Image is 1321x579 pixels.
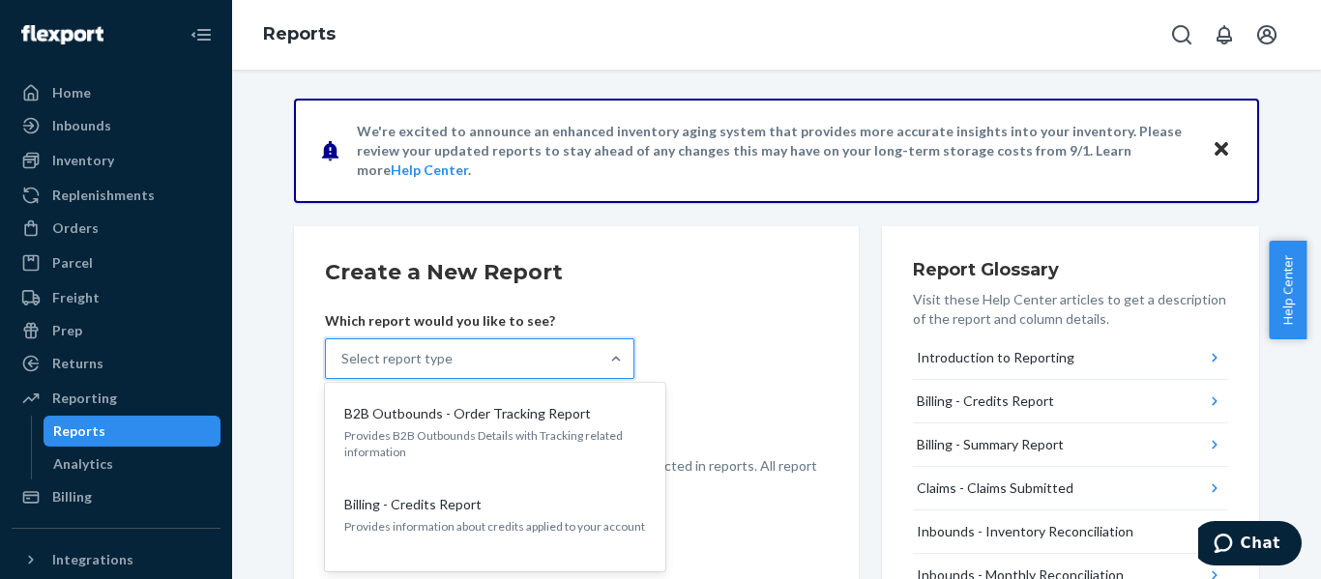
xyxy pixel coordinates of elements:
button: Help Center [1269,241,1306,339]
button: Integrations [12,544,220,575]
ol: breadcrumbs [248,7,351,63]
p: Provides information about credits applied to your account [344,518,646,535]
a: Orders [12,213,220,244]
p: Provides B2B Outbounds Details with Tracking related information [344,427,646,460]
div: Introduction to Reporting [917,348,1074,367]
div: Reports [53,421,105,441]
div: Freight [52,288,100,307]
div: Analytics [53,454,113,474]
a: Reporting [12,383,220,414]
button: Close [1209,136,1234,164]
div: Reporting [52,389,117,408]
button: Claims - Claims Submitted [913,467,1228,510]
button: Open notifications [1205,15,1244,54]
h3: Report Glossary [913,257,1228,282]
a: Returns [12,348,220,379]
button: Billing - Credits Report [913,380,1228,423]
a: Inventory [12,145,220,176]
a: Prep [12,315,220,346]
button: Close Navigation [182,15,220,54]
a: Replenishments [12,180,220,211]
div: Inventory [52,151,114,170]
div: Returns [52,354,103,373]
a: Billing [12,481,220,512]
a: Help Center [391,161,468,178]
h2: Create a New Report [325,257,828,288]
div: Claims - Claims Submitted [917,478,1073,498]
div: Billing - Summary Report [917,435,1064,454]
button: Inbounds - Inventory Reconciliation [913,510,1228,554]
iframe: Abre un widget desde donde se puede chatear con uno de los agentes [1198,521,1302,569]
button: Introduction to Reporting [913,336,1228,380]
div: Select report type [341,349,453,368]
button: Billing - Summary Report [913,423,1228,467]
a: Home [12,77,220,108]
a: Analytics [44,449,221,479]
div: Integrations [52,550,133,569]
button: Open account menu [1248,15,1286,54]
div: Home [52,83,91,102]
div: Orders [52,218,99,238]
p: B2B Outbounds - Order Tracking Report [344,404,591,423]
img: Flexport logo [21,25,103,44]
p: We're excited to announce an enhanced inventory aging system that provides more accurate insights... [357,122,1193,180]
a: Inbounds [12,110,220,141]
div: Inbounds - Inventory Reconciliation [917,522,1133,541]
a: Parcel [12,247,220,278]
button: Open Search Box [1162,15,1201,54]
a: Freight [12,282,220,313]
div: Inbounds [52,116,111,135]
p: Visit these Help Center articles to get a description of the report and column details. [913,290,1228,329]
p: Billing - Credits Report [344,495,482,514]
div: Parcel [52,253,93,273]
div: Prep [52,321,82,340]
div: Billing [52,487,92,507]
a: Reports [44,416,221,447]
p: Which report would you like to see? [325,311,634,331]
div: Replenishments [52,186,155,205]
div: Billing - Credits Report [917,391,1054,411]
a: Reports [263,23,336,44]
